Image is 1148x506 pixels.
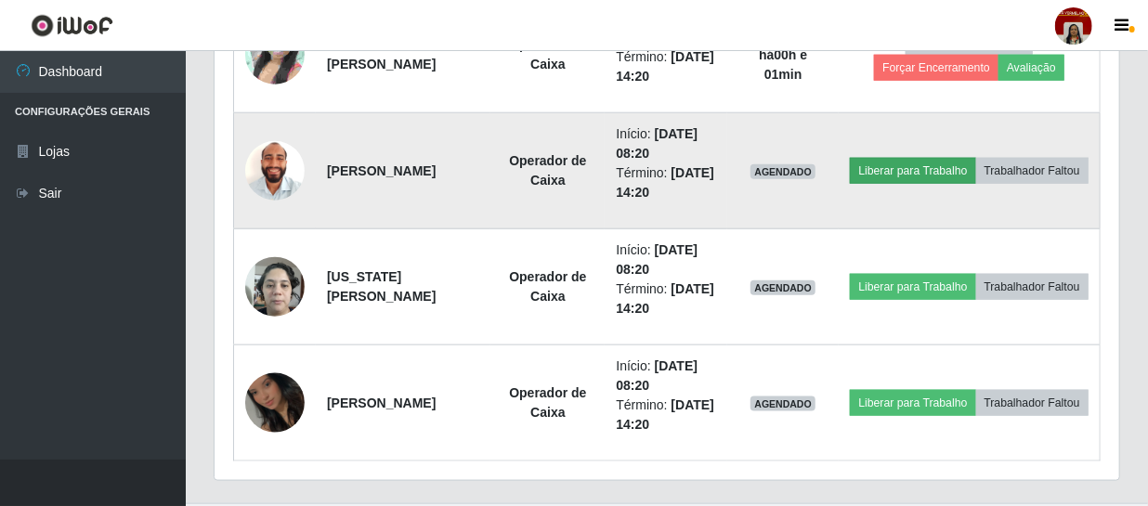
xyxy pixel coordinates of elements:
[976,158,1089,184] button: Trabalhador Faltou
[509,269,586,304] strong: Operador de Caixa
[850,390,975,416] button: Liberar para Trabalho
[616,357,716,396] li: Início:
[616,47,716,86] li: Término:
[976,390,1089,416] button: Trabalhador Faltou
[850,158,975,184] button: Liberar para Trabalho
[616,242,698,277] time: [DATE] 08:20
[850,274,975,300] button: Liberar para Trabalho
[616,358,698,393] time: [DATE] 08:20
[616,396,716,435] li: Término:
[509,385,586,420] strong: Operador de Caixa
[245,132,305,210] img: 1742470973102.jpeg
[509,153,586,188] strong: Operador de Caixa
[616,163,716,202] li: Término:
[616,279,716,318] li: Término:
[998,55,1064,81] button: Avaliação
[616,240,716,279] li: Início:
[759,47,807,82] strong: há 00 h e 01 min
[245,247,305,326] img: 1754259184125.jpeg
[31,14,113,37] img: CoreUI Logo
[874,55,998,81] button: Forçar Encerramento
[750,280,815,295] span: AGENDADO
[245,2,305,108] img: 1650687338616.jpeg
[750,396,815,411] span: AGENDADO
[327,396,436,410] strong: [PERSON_NAME]
[750,164,815,179] span: AGENDADO
[976,274,1089,300] button: Trabalhador Faltou
[616,126,698,161] time: [DATE] 08:20
[327,269,436,304] strong: [US_STATE][PERSON_NAME]
[616,124,716,163] li: Início:
[245,350,305,456] img: 1756924104918.jpeg
[327,163,436,178] strong: [PERSON_NAME]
